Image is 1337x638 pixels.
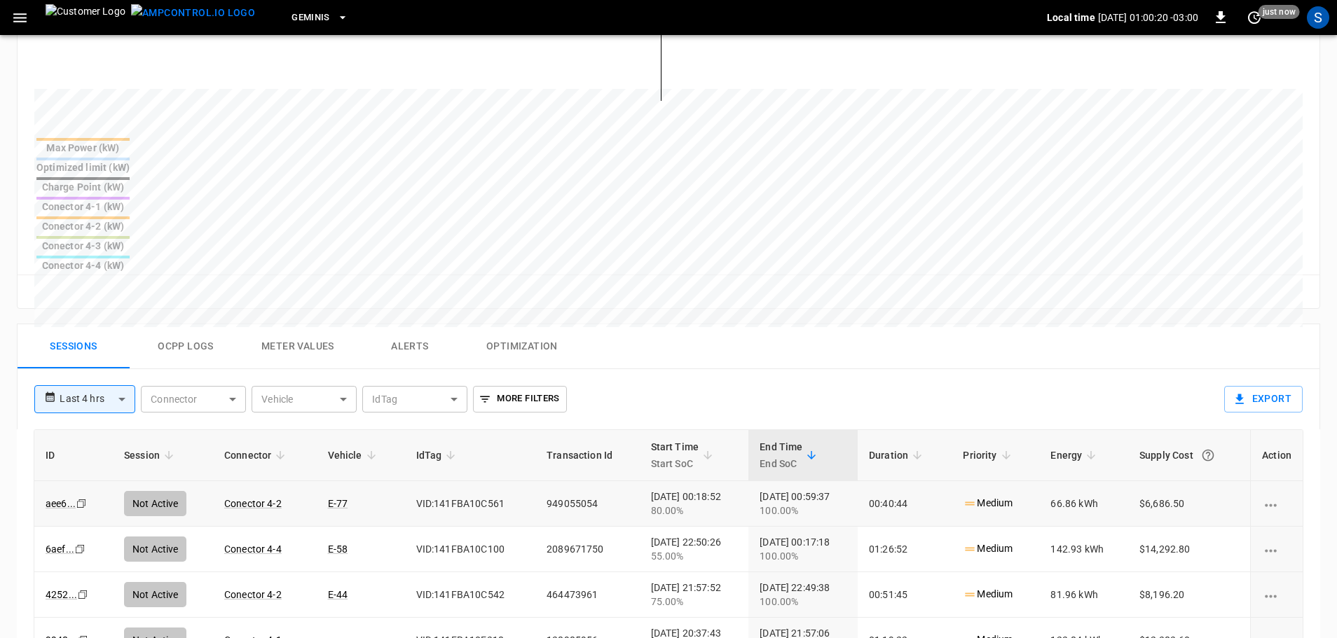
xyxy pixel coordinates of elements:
[131,4,255,22] img: ampcontrol.io logo
[651,455,699,472] p: Start SoC
[473,386,566,412] button: More Filters
[760,595,846,609] div: 100.00%
[760,455,802,472] p: End SoC
[1259,5,1300,19] span: just now
[1098,11,1198,25] p: [DATE] 01:00:20 -03:00
[416,447,460,464] span: IdTag
[124,447,178,464] span: Session
[1224,386,1303,412] button: Export
[651,595,738,609] div: 75.00%
[224,447,289,464] span: Connector
[18,324,130,369] button: Sessions
[1139,443,1239,468] div: Supply Cost
[224,589,282,600] a: Conector 4-2
[354,324,466,369] button: Alerts
[1050,447,1100,464] span: Energy
[60,386,135,412] div: Last 4 hrs
[1195,443,1221,468] button: The cost of your charging session based on your supply rates
[1262,497,1291,511] div: charging session options
[651,549,738,563] div: 55.00%
[1262,588,1291,602] div: charging session options
[651,438,718,472] span: Start TimeStart SoC
[651,581,738,609] div: [DATE] 21:57:52
[124,582,187,607] div: Not Active
[963,447,1015,464] span: Priority
[760,438,821,472] span: End TimeEnd SoC
[1039,572,1128,618] td: 81.96 kWh
[328,447,380,464] span: Vehicle
[760,549,846,563] div: 100.00%
[46,4,125,31] img: Customer Logo
[651,438,699,472] div: Start Time
[405,572,536,618] td: VID:141FBA10C542
[535,572,639,618] td: 464473961
[1262,542,1291,556] div: charging session options
[1243,6,1266,29] button: set refresh interval
[34,430,113,481] th: ID
[76,587,90,602] div: copy
[1047,11,1095,25] p: Local time
[869,447,926,464] span: Duration
[1250,430,1303,481] th: Action
[286,4,354,32] button: Geminis
[130,324,242,369] button: Ocpp logs
[328,589,348,600] a: E-44
[242,324,354,369] button: Meter Values
[963,587,1013,602] p: Medium
[1128,572,1250,618] td: $8,196.20
[858,572,952,618] td: 00:51:45
[760,581,846,609] div: [DATE] 22:49:38
[535,430,639,481] th: Transaction Id
[292,10,330,26] span: Geminis
[760,438,802,472] div: End Time
[1307,6,1329,29] div: profile-icon
[466,324,578,369] button: Optimization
